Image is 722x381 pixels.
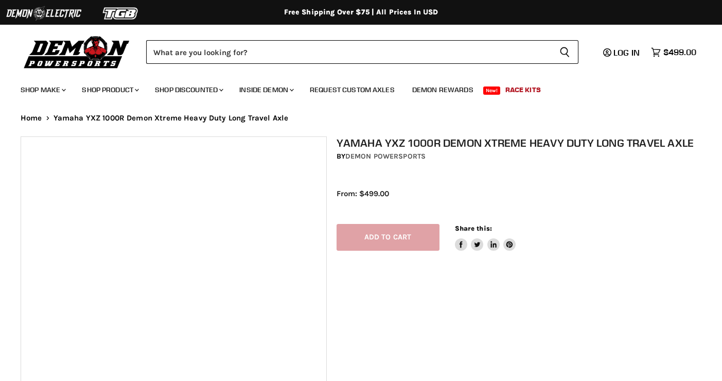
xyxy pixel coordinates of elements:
[5,4,82,23] img: Demon Electric Logo 2
[302,79,402,100] a: Request Custom Axles
[598,48,646,57] a: Log in
[646,45,701,60] a: $499.00
[483,86,501,95] span: New!
[54,114,289,123] span: Yamaha YXZ 1000R Demon Xtreme Heavy Duty Long Travel Axle
[337,189,389,198] span: From: $499.00
[404,79,481,100] a: Demon Rewards
[21,33,133,70] img: Demon Powersports
[337,136,711,149] h1: Yamaha YXZ 1000R Demon Xtreme Heavy Duty Long Travel Axle
[82,4,160,23] img: TGB Logo 2
[337,151,711,162] div: by
[147,79,230,100] a: Shop Discounted
[74,79,145,100] a: Shop Product
[146,40,578,64] form: Product
[13,75,694,100] ul: Main menu
[345,152,426,161] a: Demon Powersports
[551,40,578,64] button: Search
[455,224,492,232] span: Share this:
[498,79,549,100] a: Race Kits
[663,47,696,57] span: $499.00
[455,224,516,251] aside: Share this:
[613,47,640,58] span: Log in
[13,79,72,100] a: Shop Make
[21,114,42,123] a: Home
[146,40,551,64] input: Search
[232,79,300,100] a: Inside Demon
